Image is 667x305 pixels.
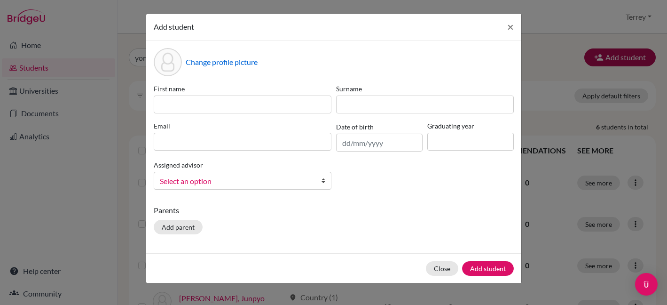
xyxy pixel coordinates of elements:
div: Open Intercom Messenger [635,273,658,296]
input: dd/mm/yyyy [336,134,423,152]
label: Date of birth [336,122,374,132]
label: Email [154,121,331,131]
button: Add student [462,261,514,276]
span: × [507,20,514,33]
p: Parents [154,205,514,216]
label: First name [154,84,331,94]
label: Surname [336,84,514,94]
div: Profile picture [154,48,182,76]
span: Select an option [160,175,313,187]
button: Add parent [154,220,203,234]
label: Graduating year [427,121,514,131]
label: Assigned advisor [154,160,203,170]
span: Add student [154,22,194,31]
button: Close [500,14,521,40]
button: Close [426,261,458,276]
